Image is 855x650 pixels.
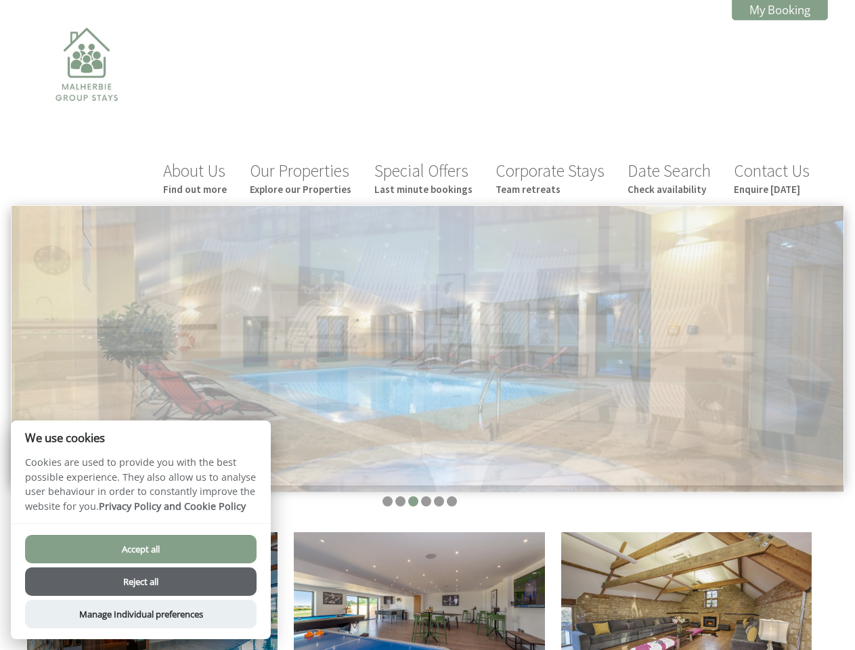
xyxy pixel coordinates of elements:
[11,431,271,444] h2: We use cookies
[250,183,351,196] small: Explore our Properties
[496,183,605,196] small: Team retreats
[25,535,257,563] button: Accept all
[374,183,473,196] small: Last minute bookings
[25,600,257,628] button: Manage Individual preferences
[19,19,154,154] img: Malherbie Group Stays
[628,183,711,196] small: Check availability
[99,500,246,513] a: Privacy Policy and Cookie Policy
[11,455,271,523] p: Cookies are used to provide you with the best possible experience. They also allow us to analyse ...
[163,160,227,196] a: About UsFind out more
[496,160,605,196] a: Corporate StaysTeam retreats
[734,183,810,196] small: Enquire [DATE]
[628,160,711,196] a: Date SearchCheck availability
[734,160,810,196] a: Contact UsEnquire [DATE]
[25,567,257,596] button: Reject all
[250,160,351,196] a: Our PropertiesExplore our Properties
[163,183,227,196] small: Find out more
[374,160,473,196] a: Special OffersLast minute bookings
